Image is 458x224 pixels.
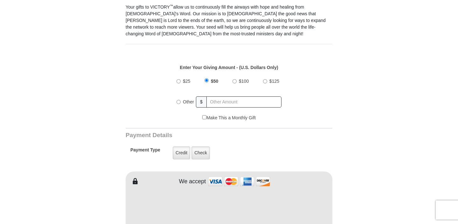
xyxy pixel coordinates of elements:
[211,79,218,84] span: $50
[191,146,210,159] label: Check
[180,65,278,70] strong: Enter Your Giving Amount - (U.S. Dollars Only)
[239,79,249,84] span: $100
[179,178,206,185] h4: We accept
[126,4,332,37] p: Your gifts to VICTORY allow us to continuously fill the airways with hope and healing from [DEMOG...
[196,96,207,108] span: $
[126,132,288,139] h3: Payment Details
[206,96,281,108] input: Other Amount
[173,146,190,159] label: Credit
[130,147,160,156] h5: Payment Type
[207,175,271,188] img: credit cards accepted
[183,99,194,104] span: Other
[183,79,190,84] span: $25
[202,115,206,119] input: Make This a Monthly Gift
[170,4,173,8] sup: ™
[269,79,279,84] span: $125
[202,115,256,121] label: Make This a Monthly Gift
